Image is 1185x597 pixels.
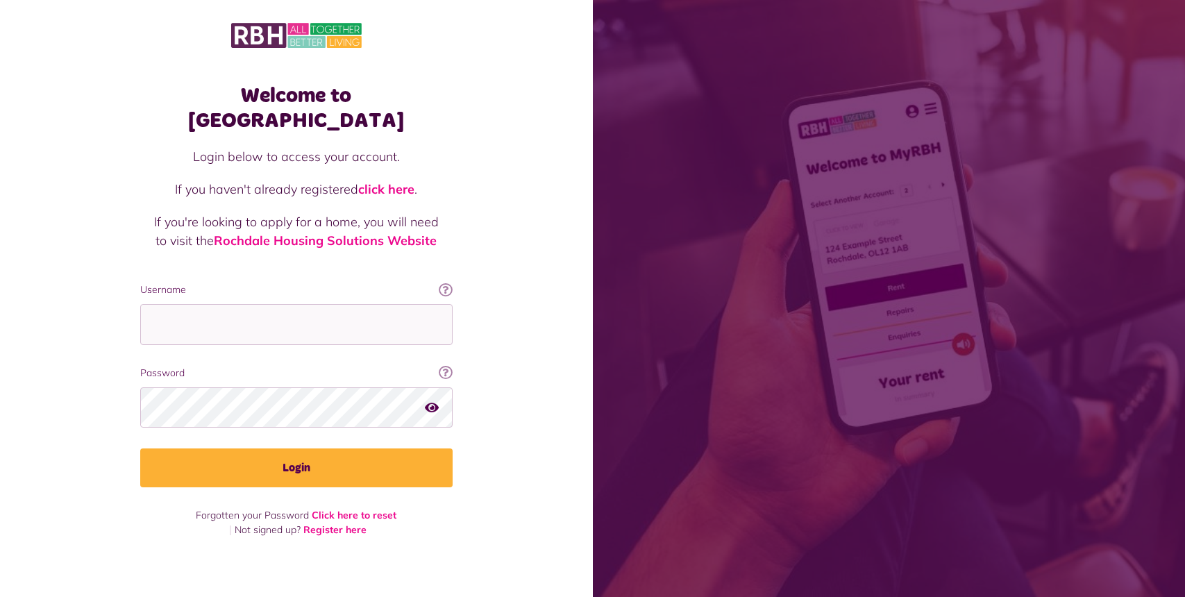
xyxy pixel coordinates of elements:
p: If you're looking to apply for a home, you will need to visit the [154,212,439,250]
p: If you haven't already registered . [154,180,439,199]
label: Password [140,366,453,380]
span: Not signed up? [235,523,301,536]
a: click here [358,181,414,197]
p: Login below to access your account. [154,147,439,166]
span: Forgotten your Password [196,509,309,521]
img: MyRBH [231,21,362,50]
h1: Welcome to [GEOGRAPHIC_DATA] [140,83,453,133]
a: Register here [303,523,367,536]
button: Login [140,448,453,487]
a: Click here to reset [312,509,396,521]
a: Rochdale Housing Solutions Website [214,233,437,249]
label: Username [140,283,453,297]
